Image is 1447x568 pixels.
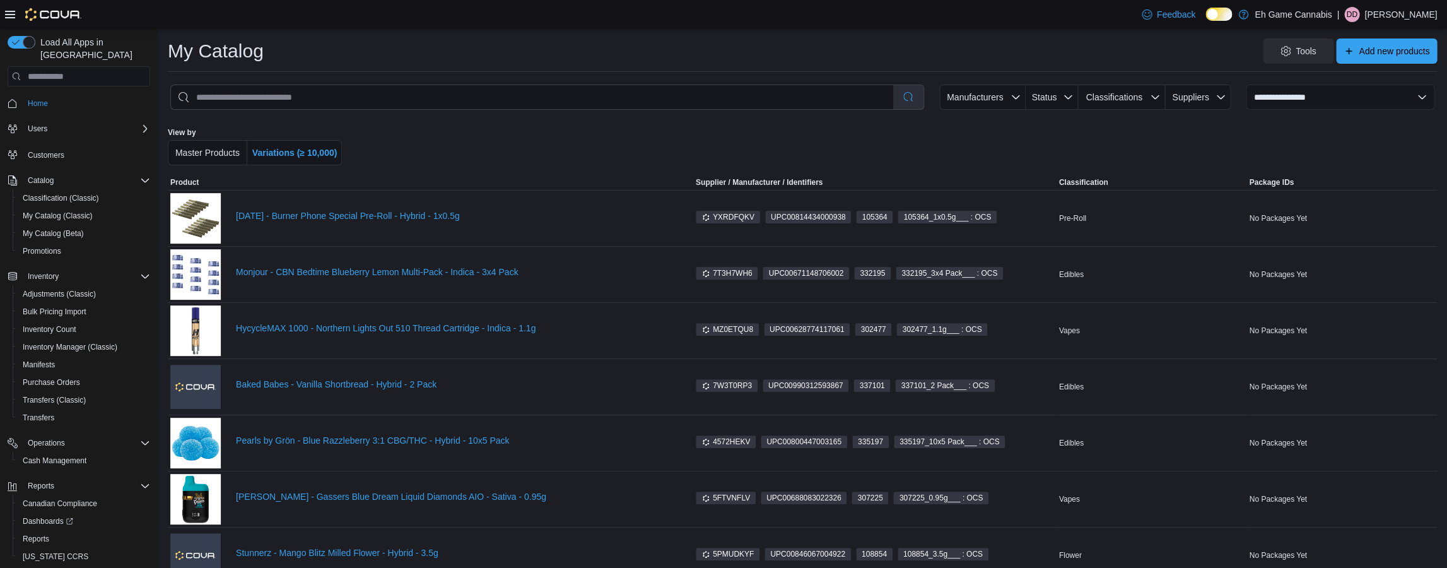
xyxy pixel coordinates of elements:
button: My Catalog (Classic) [13,207,155,225]
span: Transfers (Classic) [18,393,150,408]
button: Adjustments (Classic) [13,285,155,303]
span: 332195 [860,268,885,279]
span: Users [28,124,47,134]
a: Transfers (Classic) [18,393,91,408]
span: 7W3T0RP3 [696,379,758,392]
span: 302477 [860,324,886,335]
span: 7T3H7WH6 [696,267,758,280]
span: 332195_3x4 Pack___ : OCS [901,268,997,279]
a: Stunnerz - Mango Blitz Milled Flower - Hybrid - 3.5g [236,548,673,558]
button: Classification (Classic) [13,189,155,207]
span: Canadian Compliance [23,499,97,509]
img: Next Friday - Burner Phone Special Pre-Roll - Hybrid - 1x0.5g [170,193,221,244]
button: Manifests [13,356,155,374]
a: My Catalog (Beta) [18,226,89,241]
span: My Catalog (Classic) [23,211,93,221]
div: Flower [1056,548,1246,563]
h1: My Catalog [168,38,264,64]
a: Cash Management [18,453,91,468]
span: Manifests [18,357,150,372]
button: Operations [3,434,155,452]
button: Purchase Orders [13,374,155,391]
span: Classifications [1086,92,1142,102]
div: Vapes [1056,492,1246,507]
span: 302477_1.1g___ : OCS [896,323,987,336]
a: Dashboards [13,512,155,530]
span: Reports [23,478,150,494]
button: Transfers [13,409,155,427]
button: Tools [1263,38,1333,64]
span: 4572HEKV [701,436,750,447]
span: Purchase Orders [23,377,80,388]
button: Variations (≥ 10,000) [247,140,343,165]
span: YXRDFQKV [701,211,754,223]
span: 105364 [862,211,887,223]
span: 332195_3x4 Pack___ : OCS [896,267,1003,280]
button: Customers [3,145,155,163]
span: 335197 [858,436,883,447]
a: Inventory Manager (Classic) [18,340,122,355]
a: Canadian Compliance [18,496,102,511]
span: Purchase Orders [18,375,150,390]
button: Promotions [13,242,155,260]
a: Home [23,96,53,111]
span: Product [170,177,199,187]
label: View by [168,127,196,138]
span: Inventory Manager (Classic) [23,342,117,352]
span: 307225 [852,492,888,504]
a: Inventory Count [18,322,81,337]
span: UPC00671148706002 [763,267,849,280]
span: My Catalog (Beta) [23,228,84,239]
p: Eh Game Cannabis [1255,7,1332,22]
span: 108854_3.5g___ : OCS [898,548,988,560]
span: 105364_1x0.5g___ : OCS [898,211,997,223]
div: No Packages Yet [1246,323,1437,338]
button: Catalog [23,173,59,188]
span: Load All Apps in [GEOGRAPHIC_DATA] [35,36,150,61]
span: MZ0ETQU8 [696,323,759,336]
span: 307225_0.95g___ : OCS [893,492,988,504]
span: 108854 [862,548,887,560]
button: Reports [13,530,155,548]
div: Edibles [1056,435,1246,451]
button: Inventory Count [13,321,155,338]
a: Baked Babes - Vanilla Shortbread - Hybrid - 2 Pack [236,379,673,389]
span: Adjustments (Classic) [18,287,150,302]
span: Bulk Pricing Import [18,304,150,319]
a: Adjustments (Classic) [18,287,101,302]
button: Transfers (Classic) [13,391,155,409]
p: | [1337,7,1339,22]
span: Classification [1058,177,1108,187]
span: Catalog [23,173,150,188]
button: Users [3,120,155,138]
span: Feedback [1157,8,1195,21]
button: [US_STATE] CCRS [13,548,155,565]
span: Cash Management [18,453,150,468]
div: No Packages Yet [1246,548,1437,563]
a: Pearls by Grön - Blue Razzleberry 3:1 CBG/THC - Hybrid - 10x5 Pack [236,435,673,446]
a: HycycleMAX 1000 - Northern Lights Out 510 Thread Cartridge - Indica - 1.1g [236,323,673,333]
span: Inventory Count [23,324,76,334]
span: Status [1031,92,1057,102]
a: Transfers [18,410,59,425]
span: Manifests [23,360,55,370]
a: Purchase Orders [18,375,85,390]
a: [DATE] - Burner Phone Special Pre-Roll - Hybrid - 1x0.5g [236,211,673,221]
span: Operations [23,435,150,451]
span: UPC 00628774117061 [770,324,845,335]
div: No Packages Yet [1246,492,1437,507]
img: Cova [25,8,81,21]
button: Manufacturers [939,85,1025,110]
span: Cash Management [23,456,86,466]
img: Monjour - CBN Bedtime Blueberry Lemon Multi-Pack - Indica - 3x4 Pack [170,249,221,300]
div: No Packages Yet [1246,211,1437,226]
span: My Catalog (Classic) [18,208,150,223]
p: [PERSON_NAME] [1364,7,1437,22]
span: UPC 00800447003165 [766,436,841,447]
span: Home [23,95,150,111]
span: Customers [23,146,150,162]
button: Add new products [1336,38,1437,64]
span: Home [28,98,48,109]
span: Washington CCRS [18,549,150,564]
button: Catalog [3,172,155,189]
